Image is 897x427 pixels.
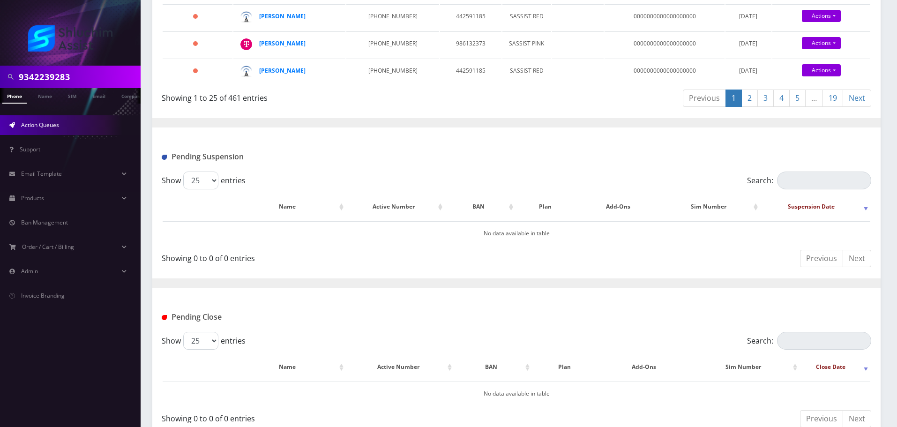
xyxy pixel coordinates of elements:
[761,193,870,220] th: Suspension Date: activate to sort column ascending
[234,353,346,381] th: Name: activate to sort column ascending
[683,90,726,107] a: Previous
[33,88,57,103] a: Name
[739,12,757,20] span: [DATE]
[440,4,501,30] td: 442591185
[21,121,59,129] span: Action Queues
[773,90,790,107] a: 4
[346,59,439,85] td: [PHONE_NUMBER]
[747,332,871,350] label: Search:
[533,353,596,381] th: Plan
[440,59,501,85] td: 442591185
[163,382,870,405] td: No data available in table
[605,4,725,30] td: 0000000000000000000
[259,67,306,75] a: [PERSON_NAME]
[605,31,725,58] td: 0000000000000000000
[575,193,661,220] th: Add-Ons
[605,59,725,85] td: 0000000000000000000
[800,353,870,381] th: Close Date: activate to sort column ascending
[440,31,501,58] td: 986132373
[21,267,38,275] span: Admin
[802,10,841,22] a: Actions
[163,221,870,245] td: No data available in table
[725,90,742,107] a: 1
[21,218,68,226] span: Ban Management
[739,67,757,75] span: [DATE]
[162,315,167,320] img: Pending Close
[117,88,148,103] a: Company
[162,89,509,104] div: Showing 1 to 25 of 461 entries
[662,193,760,220] th: Sim Number: activate to sort column ascending
[2,88,27,104] a: Phone
[777,172,871,189] input: Search:
[843,90,871,107] a: Next
[28,25,112,52] img: Shluchim Assist
[777,332,871,350] input: Search:
[747,172,871,189] label: Search:
[347,353,454,381] th: Active Number: activate to sort column ascending
[162,172,246,189] label: Show entries
[162,249,509,264] div: Showing 0 to 0 of 0 entries
[789,90,806,107] a: 5
[741,90,758,107] a: 2
[802,64,841,76] a: Actions
[19,68,138,86] input: Search in Company
[739,39,757,47] span: [DATE]
[259,39,306,47] a: [PERSON_NAME]
[21,170,62,178] span: Email Template
[162,313,389,322] h1: Pending Close
[183,172,218,189] select: Showentries
[692,353,799,381] th: Sim Number: activate to sort column ascending
[347,193,445,220] th: Active Number: activate to sort column ascending
[446,193,516,220] th: BAN: activate to sort column ascending
[502,59,551,85] td: SASSIST RED
[800,250,843,267] a: Previous
[597,353,691,381] th: Add-Ons
[805,90,823,107] a: …
[21,292,65,300] span: Invoice Branding
[346,31,439,58] td: [PHONE_NUMBER]
[502,31,551,58] td: SASSIST PINK
[502,4,551,30] td: SASSIST RED
[162,409,509,424] div: Showing 0 to 0 of 0 entries
[88,88,110,103] a: Email
[183,332,218,350] select: Showentries
[346,4,439,30] td: [PHONE_NUMBER]
[21,194,44,202] span: Products
[843,250,871,267] a: Next
[455,353,531,381] th: BAN: activate to sort column ascending
[259,12,306,20] a: [PERSON_NAME]
[802,37,841,49] a: Actions
[162,332,246,350] label: Show entries
[234,193,346,220] th: Name: activate to sort column ascending
[757,90,774,107] a: 3
[22,243,74,251] span: Order / Cart / Billing
[822,90,843,107] a: 19
[516,193,574,220] th: Plan
[162,155,167,160] img: Pending Suspension
[20,145,40,153] span: Support
[63,88,81,103] a: SIM
[162,152,389,161] h1: Pending Suspension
